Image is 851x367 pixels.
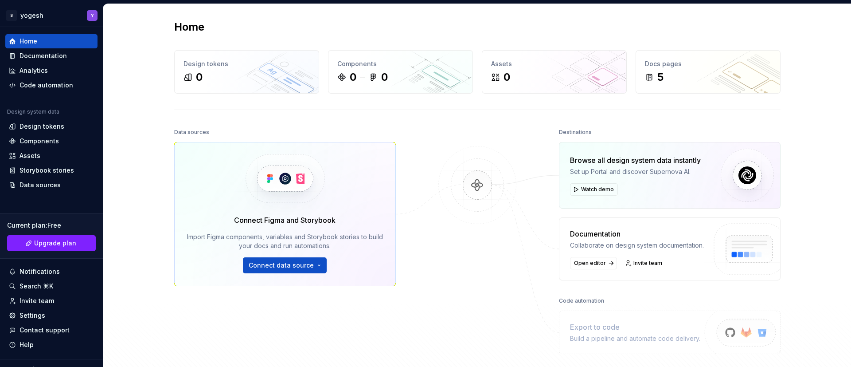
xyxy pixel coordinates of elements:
div: Documentation [20,51,67,60]
div: Connect Figma and Storybook [234,215,336,225]
div: 0 [381,70,388,84]
div: Components [337,59,464,68]
div: Docs pages [645,59,771,68]
div: Storybook stories [20,166,74,175]
a: Data sources [5,178,98,192]
button: Search ⌘K [5,279,98,293]
a: Settings [5,308,98,323]
div: Help [20,340,34,349]
div: Documentation [570,229,704,239]
button: Notifications [5,264,98,279]
a: Docs pages5 [636,50,781,94]
a: Documentation [5,49,98,63]
div: Code automation [559,295,604,307]
div: Components [20,137,59,146]
div: Assets [491,59,617,68]
a: Assets0 [482,50,627,94]
div: Code automation [20,81,73,90]
div: 0 [196,70,203,84]
h2: Home [174,20,204,34]
button: Contact support [5,323,98,337]
a: Invite team [622,257,666,269]
a: Assets [5,149,98,163]
div: Data sources [20,181,61,189]
div: Build a pipeline and automate code delivery. [570,334,700,343]
a: Components [5,134,98,148]
a: Home [5,34,98,48]
a: Components00 [328,50,473,94]
a: Analytics [5,63,98,78]
a: Invite team [5,294,98,308]
a: Code automation [5,78,98,92]
button: Help [5,338,98,352]
a: Storybook stories [5,163,98,178]
div: Browse all design system data instantly [570,155,701,166]
div: Export to code [570,322,700,332]
button: Connect data source [243,257,327,273]
div: Design tokens [20,122,64,131]
div: Invite team [20,296,54,305]
div: Home [20,37,37,46]
div: Contact support [20,326,70,335]
div: Import Figma components, variables and Storybook stories to build your docs and run automations. [187,233,383,250]
button: SyogeshY [2,6,101,25]
span: Upgrade plan [34,239,76,248]
button: Watch demo [570,183,618,196]
a: Design tokens [5,119,98,134]
span: Open editor [574,260,606,267]
div: Collaborate on design system documentation. [570,241,704,250]
div: S [6,10,17,21]
div: 5 [657,70,664,84]
div: Current plan : Free [7,221,96,230]
span: Connect data source [249,261,314,270]
div: 0 [350,70,356,84]
div: Analytics [20,66,48,75]
a: Design tokens0 [174,50,319,94]
div: Settings [20,311,45,320]
span: Watch demo [581,186,614,193]
div: Data sources [174,126,209,138]
div: Design system data [7,108,59,115]
div: Design tokens [183,59,310,68]
a: Open editor [570,257,617,269]
span: Invite team [633,260,662,267]
div: Search ⌘K [20,282,53,291]
div: Notifications [20,267,60,276]
a: Upgrade plan [7,235,96,251]
div: Destinations [559,126,592,138]
div: Assets [20,151,40,160]
div: 0 [504,70,510,84]
div: Y [91,12,94,19]
div: Set up Portal and discover Supernova AI. [570,167,701,176]
div: yogesh [20,11,43,20]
